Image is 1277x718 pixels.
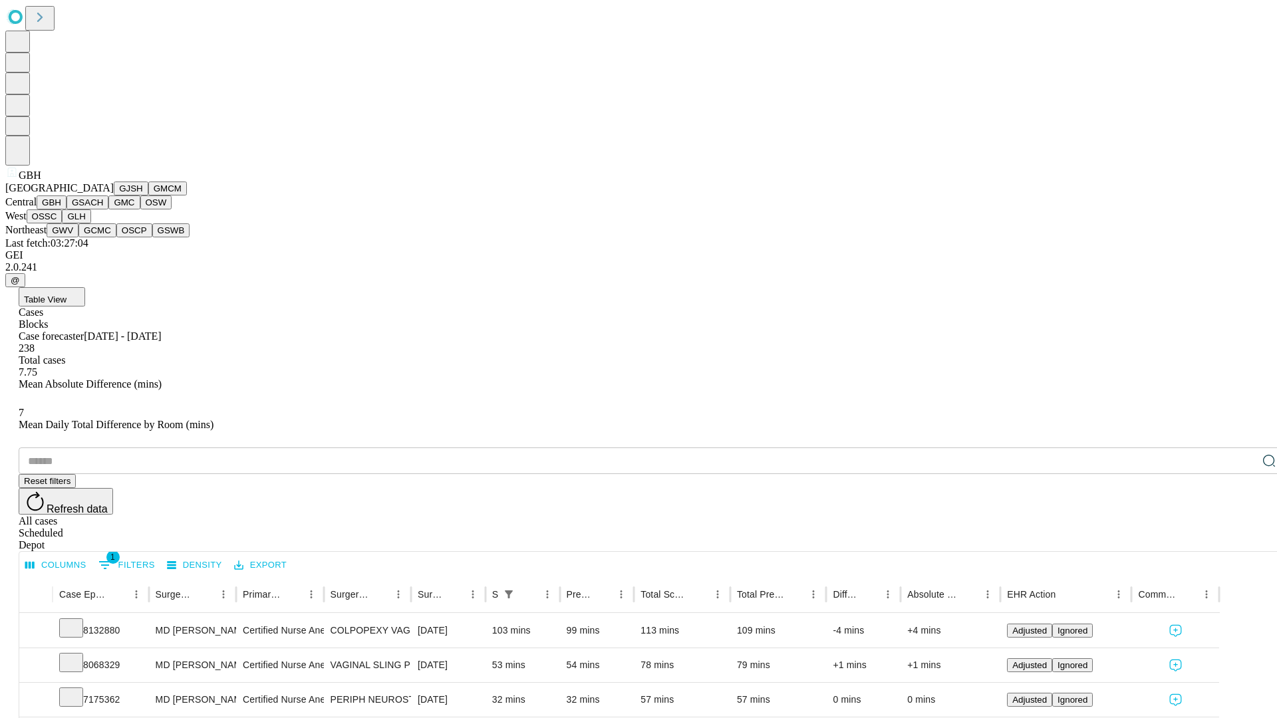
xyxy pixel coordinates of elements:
button: Sort [1179,585,1197,604]
div: 0 mins [833,683,894,717]
div: Surgeon Name [156,589,194,600]
span: Refresh data [47,503,108,515]
button: Menu [708,585,727,604]
div: Primary Service [243,589,281,600]
button: Menu [978,585,997,604]
div: 32 mins [492,683,553,717]
span: [GEOGRAPHIC_DATA] [5,182,114,193]
button: GWV [47,223,78,237]
div: MD [PERSON_NAME] [PERSON_NAME] Md [156,648,229,682]
button: Menu [302,585,321,604]
button: Adjusted [1007,658,1052,672]
div: [DATE] [418,683,479,717]
button: Menu [127,585,146,604]
div: Absolute Difference [907,589,958,600]
span: Adjusted [1012,695,1047,705]
button: Menu [879,585,897,604]
div: 103 mins [492,614,553,648]
div: Surgery Date [418,589,444,600]
div: 1 active filter [499,585,518,604]
button: Sort [960,585,978,604]
button: Sort [370,585,389,604]
div: Difference [833,589,859,600]
button: Expand [26,620,46,643]
div: 57 mins [640,683,724,717]
span: West [5,210,27,221]
div: 53 mins [492,648,553,682]
div: 113 mins [640,614,724,648]
button: Menu [214,585,233,604]
div: 0 mins [907,683,994,717]
button: Sort [860,585,879,604]
button: GSWB [152,223,190,237]
div: +4 mins [907,614,994,648]
div: 99 mins [567,614,628,648]
span: GBH [19,170,41,181]
button: GCMC [78,223,116,237]
span: Table View [24,295,67,304]
span: Ignored [1058,660,1087,670]
button: Sort [785,585,804,604]
div: GEI [5,249,1272,261]
button: Menu [389,585,408,604]
button: Sort [108,585,127,604]
span: Reset filters [24,476,71,486]
button: @ [5,273,25,287]
div: Total Predicted Duration [737,589,785,600]
button: Reset filters [19,474,76,488]
button: Sort [690,585,708,604]
button: Menu [1109,585,1128,604]
button: Sort [196,585,214,604]
div: Case Epic Id [59,589,107,600]
span: Adjusted [1012,626,1047,636]
button: GMC [108,195,140,209]
button: GMCM [148,181,187,195]
div: 2.0.241 [5,261,1272,273]
span: Central [5,196,37,207]
button: Show filters [95,554,158,576]
div: EHR Action [1007,589,1056,600]
button: GJSH [114,181,148,195]
button: Sort [593,585,612,604]
div: COLPOPEXY VAGINAL EXTRA PERITONEAL APPROACH [331,614,404,648]
div: VAGINAL SLING PROCEDURE FOR [MEDICAL_DATA] [331,648,404,682]
button: Menu [612,585,631,604]
div: PERIPH NEUROSTIM INSERT/REPLACE [331,683,404,717]
span: 1 [106,550,120,564]
div: 8132880 [59,614,142,648]
button: Adjusted [1007,693,1052,707]
div: 79 mins [737,648,820,682]
span: 238 [19,342,35,354]
button: Expand [26,654,46,677]
span: Total cases [19,354,65,366]
div: Total Scheduled Duration [640,589,688,600]
button: OSCP [116,223,152,237]
div: Comments [1138,589,1177,600]
button: Sort [445,585,464,604]
span: Last fetch: 03:27:04 [5,237,88,249]
button: OSW [140,195,172,209]
button: Sort [1057,585,1075,604]
button: Density [164,555,225,576]
button: GSACH [67,195,108,209]
button: Sort [519,585,538,604]
button: GLH [62,209,90,223]
button: Menu [538,585,557,604]
button: Menu [1197,585,1216,604]
div: +1 mins [833,648,894,682]
button: Sort [283,585,302,604]
div: [DATE] [418,648,479,682]
div: Certified Nurse Anesthetist [243,683,317,717]
div: 8068329 [59,648,142,682]
div: -4 mins [833,614,894,648]
span: Ignored [1058,695,1087,705]
span: 7.75 [19,366,37,378]
div: Scheduled In Room Duration [492,589,498,600]
div: Certified Nurse Anesthetist [243,648,317,682]
div: Certified Nurse Anesthetist [243,614,317,648]
button: Ignored [1052,658,1093,672]
div: 32 mins [567,683,628,717]
button: OSSC [27,209,63,223]
div: Surgery Name [331,589,369,600]
button: GBH [37,195,67,209]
